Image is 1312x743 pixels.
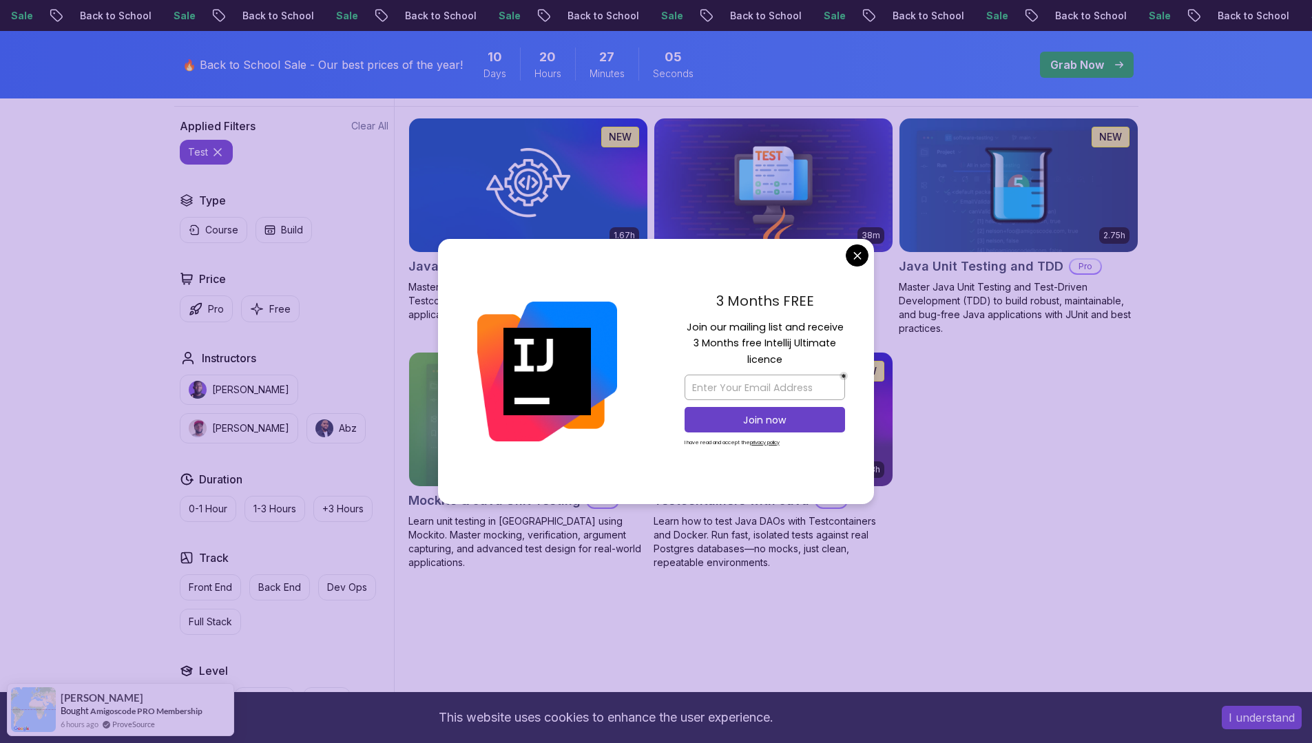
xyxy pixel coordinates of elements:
[11,687,56,732] img: provesource social proof notification image
[199,471,242,488] h2: Duration
[318,574,376,600] button: Dev Ops
[321,9,365,23] p: Sale
[1040,9,1134,23] p: Back to School
[315,419,333,437] img: instructor img
[61,718,98,730] span: 6 hours ago
[408,280,648,322] p: Master Java integration testing with Spring Boot, Testcontainers, and WebTestClient for robust ap...
[408,257,559,276] h2: Java Integration Testing
[281,223,303,237] p: Build
[202,350,256,366] h2: Instructors
[90,706,202,716] a: Amigoscode PRO Membership
[180,140,233,165] button: test
[158,9,202,23] p: Sale
[189,381,207,399] img: instructor img
[1099,130,1122,144] p: NEW
[646,9,690,23] p: Sale
[241,295,300,322] button: Free
[408,352,648,569] a: Mockito & Java Unit Testing card2.02hNEWMockito & Java Unit TestingProLearn unit testing in [GEOG...
[1202,9,1296,23] p: Back to School
[313,496,373,522] button: +3 Hours
[303,687,351,713] button: Senior
[65,9,158,23] p: Back to School
[809,9,853,23] p: Sale
[654,118,893,252] img: Java Unit Testing Essentials card
[339,421,357,435] p: Abz
[971,9,1015,23] p: Sale
[1222,706,1302,729] button: Accept cookies
[10,702,1201,733] div: This website uses cookies to enhance the user experience.
[199,192,226,209] h2: Type
[409,118,647,252] img: Java Integration Testing card
[534,67,561,81] span: Hours
[390,9,483,23] p: Back to School
[180,295,233,322] button: Pro
[590,67,625,81] span: Minutes
[483,9,528,23] p: Sale
[189,419,207,437] img: instructor img
[654,514,893,569] p: Learn how to test Java DAOs with Testcontainers and Docker. Run fast, isolated tests against real...
[488,48,502,67] span: 10 Days
[877,9,971,23] p: Back to School
[322,502,364,516] p: +3 Hours
[408,491,581,510] h2: Mockito & Java Unit Testing
[180,609,241,635] button: Full Stack
[61,692,143,704] span: [PERSON_NAME]
[899,257,1063,276] h2: Java Unit Testing and TDD
[483,67,506,81] span: Days
[189,502,227,516] p: 0-1 Hour
[256,217,312,243] button: Build
[244,496,305,522] button: 1-3 Hours
[180,496,236,522] button: 0-1 Hour
[408,514,648,569] p: Learn unit testing in [GEOGRAPHIC_DATA] using Mockito. Master mocking, verification, argument cap...
[199,550,229,566] h2: Track
[665,48,682,67] span: 5 Seconds
[180,574,241,600] button: Front End
[199,271,226,287] h2: Price
[408,118,648,322] a: Java Integration Testing card1.67hNEWJava Integration TestingProMaster Java integration testing w...
[112,718,155,730] a: ProveSource
[180,118,256,134] h2: Applied Filters
[189,580,232,594] p: Front End
[327,580,367,594] p: Dev Ops
[409,353,647,486] img: Mockito & Java Unit Testing card
[899,280,1138,335] p: Master Java Unit Testing and Test-Driven Development (TDD) to build robust, maintainable, and bug...
[351,119,388,133] button: Clear All
[188,145,208,159] p: test
[199,662,228,679] h2: Level
[609,130,632,144] p: NEW
[258,580,301,594] p: Back End
[227,9,321,23] p: Back to School
[1050,56,1104,73] p: Grab Now
[234,687,295,713] button: Mid-level
[208,302,224,316] p: Pro
[212,383,289,397] p: [PERSON_NAME]
[899,118,1138,252] img: Java Unit Testing and TDD card
[253,502,296,516] p: 1-3 Hours
[180,375,298,405] button: instructor img[PERSON_NAME]
[653,67,694,81] span: Seconds
[552,9,646,23] p: Back to School
[899,118,1138,335] a: Java Unit Testing and TDD card2.75hNEWJava Unit Testing and TDDProMaster Java Unit Testing and Te...
[212,421,289,435] p: [PERSON_NAME]
[205,223,238,237] p: Course
[614,230,635,241] p: 1.67h
[189,615,232,629] p: Full Stack
[61,705,89,716] span: Bought
[306,413,366,443] button: instructor imgAbz
[183,56,463,73] p: 🔥 Back to School Sale - Our best prices of the year!
[715,9,809,23] p: Back to School
[180,413,298,443] button: instructor img[PERSON_NAME]
[654,118,893,308] a: Java Unit Testing Essentials card38mJava Unit Testing EssentialsLearn the basics of unit testing ...
[249,574,310,600] button: Back End
[862,230,880,241] p: 38m
[599,48,614,67] span: 27 Minutes
[1134,9,1178,23] p: Sale
[1070,260,1101,273] p: Pro
[269,302,291,316] p: Free
[1103,230,1125,241] p: 2.75h
[180,217,247,243] button: Course
[539,48,556,67] span: 20 Hours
